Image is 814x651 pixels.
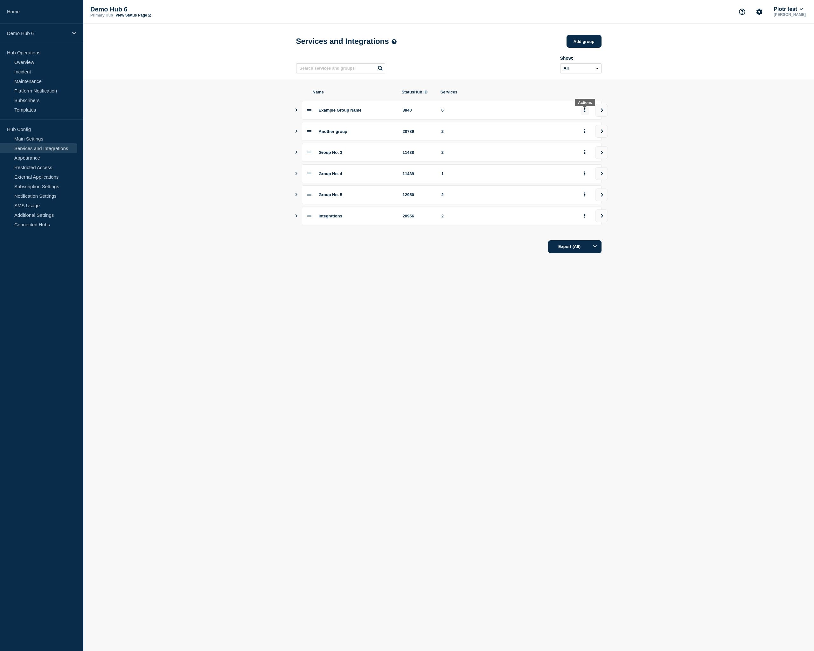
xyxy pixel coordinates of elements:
button: view group [595,167,608,180]
div: 20789 [403,129,434,134]
span: Services [441,90,574,94]
p: Primary Hub [90,13,113,17]
span: StatusHub ID [402,90,433,94]
select: Archived [560,63,602,73]
input: Search services and groups [296,63,385,73]
button: view group [595,146,608,159]
div: Show: [560,56,602,61]
div: 2 [442,214,573,218]
div: 11438 [403,150,434,155]
div: 6 [442,108,573,113]
button: Show services [295,101,298,120]
button: Show services [295,143,298,162]
button: Options [589,240,602,253]
p: Demo Hub 6 [90,6,218,13]
button: group actions [581,105,589,115]
button: Export (All) [548,240,602,253]
span: Group No. 3 [319,150,342,155]
div: 1 [442,171,573,176]
button: Piotr test [772,6,804,12]
button: group actions [581,169,589,179]
button: group actions [581,211,589,221]
button: Show services [295,207,298,225]
span: Group No. 5 [319,192,342,197]
div: Actions [578,100,592,105]
button: group actions [581,127,589,136]
div: 2 [442,192,573,197]
span: Name [313,90,394,94]
button: Add group [567,35,602,48]
p: Demo Hub 6 [7,31,68,36]
button: Account settings [753,5,766,18]
div: 2 [442,129,573,134]
div: 11439 [403,171,434,176]
button: Show services [295,164,298,183]
div: 3940 [403,108,434,113]
span: Another group [319,129,347,134]
button: Show services [295,122,298,141]
button: group actions [581,147,589,157]
div: 2 [442,150,573,155]
a: View Status Page [115,13,151,17]
div: 20956 [403,214,434,218]
div: 12950 [403,192,434,197]
p: [PERSON_NAME] [772,12,807,17]
button: view group [595,104,608,117]
button: view group [595,188,608,201]
button: group actions [581,190,589,200]
button: Show services [295,185,298,204]
button: view group [595,125,608,138]
button: Support [735,5,749,18]
span: Group No. 4 [319,171,342,176]
button: view group [595,209,608,222]
h1: Services and Integrations [296,37,397,46]
span: Integrations [319,214,342,218]
span: Example Group Name [319,108,362,113]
